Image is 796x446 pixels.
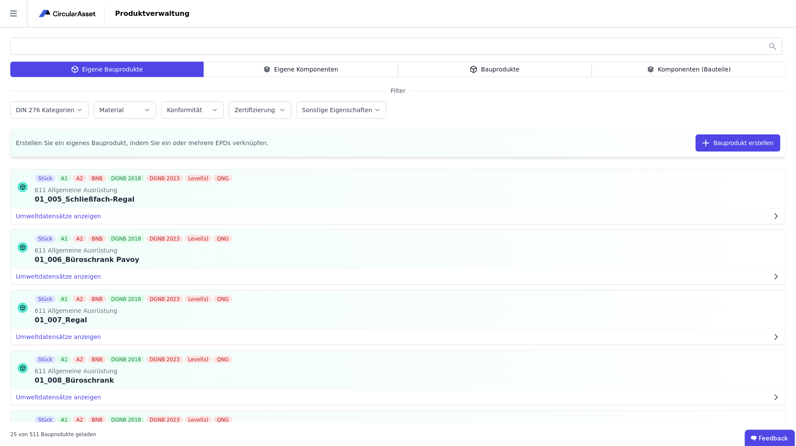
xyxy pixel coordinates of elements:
button: Material [94,102,156,118]
span: Allgemeine Ausrüstung [46,306,118,315]
div: A1 [57,416,71,423]
span: 611 [35,246,46,255]
div: Level(s) [185,175,212,182]
label: DIN 276 Kategorien [16,107,76,113]
div: DGNB 2018 [108,235,145,242]
div: DGNB 2023 [146,175,183,182]
div: A1 [57,175,71,182]
div: QNG [213,295,232,303]
label: Sonstige Eigenschaften [302,107,374,113]
span: Allgemeine Ausrüstung [46,186,118,194]
div: DGNB 2018 [108,295,145,303]
div: Eigene Komponenten [204,62,398,77]
div: Stück [35,295,56,303]
div: Stück [35,235,56,243]
label: Konformität [167,107,204,113]
div: 01_007_Regal [35,315,234,325]
div: DGNB 2023 [146,416,183,423]
span: Allgemeine Ausrüstung [46,246,118,255]
div: Level(s) [185,295,212,303]
div: Level(s) [185,356,212,363]
label: Zertifizierung [234,107,276,113]
span: Filter [385,86,411,95]
div: QNG [213,235,232,242]
button: Umweltdatensätze anzeigen [11,269,785,284]
div: Stück [35,356,56,363]
div: Komponenten (Bauteile) [592,62,786,77]
img: Concular [38,9,98,19]
div: BNB [88,175,106,182]
button: Konformität [162,102,223,118]
div: DGNB 2018 [108,356,145,363]
div: A2 [73,235,86,242]
button: Bauprodukt erstellen [695,134,780,152]
span: 611 [35,186,46,194]
div: 01_006_Büroschrank Pavoy [35,255,234,265]
span: Allgemeine Ausrüstung [46,367,118,375]
div: QNG [213,175,232,182]
div: Produktverwaltung [105,9,200,19]
div: DGNB 2023 [146,295,183,303]
div: BNB [88,235,106,242]
div: BNB [88,295,106,303]
span: 611 [35,306,46,315]
div: DGNB 2023 [146,235,183,242]
div: Stück [35,416,56,424]
button: Umweltdatensätze anzeigen [11,329,785,345]
div: QNG [213,416,232,423]
button: DIN 276 Kategorien [11,102,88,118]
button: Umweltdatensätze anzeigen [11,208,785,224]
div: 01_008_Büroschrank [35,375,234,386]
label: Material [99,107,125,113]
button: Zertifizierung [229,102,291,118]
div: DGNB 2023 [146,356,183,363]
div: A2 [73,356,86,363]
div: A1 [57,235,71,242]
button: Sonstige Eigenschaften [297,102,386,118]
div: BNB [88,416,106,423]
div: Bauprodukte [398,62,592,77]
div: 25 von 511 Bauprodukte geladen [10,428,96,438]
div: A1 [57,295,71,303]
div: A2 [73,295,86,303]
span: Erstellen Sie ein eigenes Bauprodukt, indem Sie ein oder mehrere EPDs verknüpfen. [16,139,269,147]
div: Stück [35,175,56,182]
div: Level(s) [185,416,212,423]
div: QNG [213,356,232,363]
div: A2 [73,416,86,423]
div: 01_005_Schließfach-Regal [35,194,234,205]
button: Umweltdatensätze anzeigen [11,390,785,405]
div: A1 [57,356,71,363]
div: BNB [88,356,106,363]
div: Eigene Bauprodukte [10,62,204,77]
div: DGNB 2018 [108,416,145,423]
div: Level(s) [185,235,212,242]
div: A2 [73,175,86,182]
span: 611 [35,367,46,375]
div: DGNB 2018 [108,175,145,182]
